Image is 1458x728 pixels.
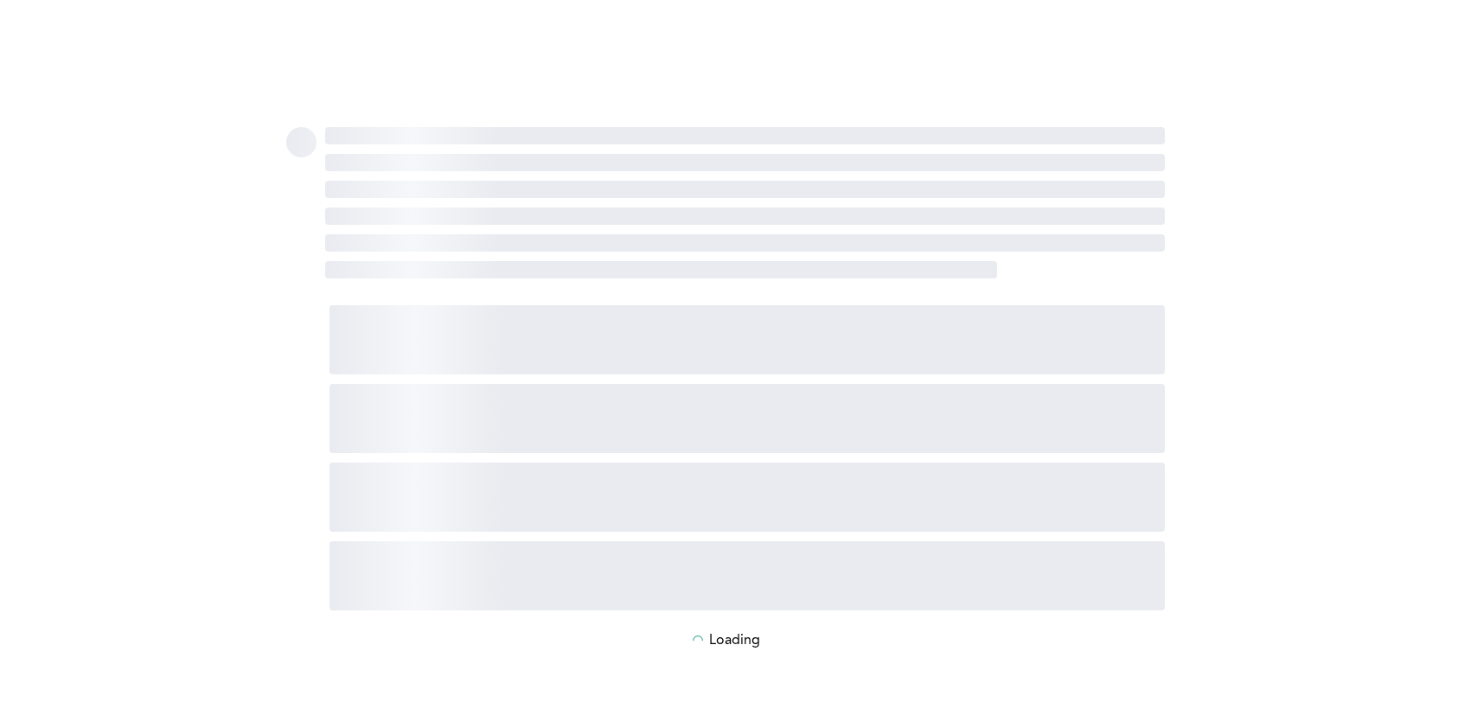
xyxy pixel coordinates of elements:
[286,127,317,157] span: ‌
[325,261,997,278] span: ‌
[325,234,1165,252] span: ‌
[709,633,760,648] p: Loading
[329,463,1165,532] span: ‌
[325,154,1165,171] span: ‌
[325,181,1165,198] span: ‌
[329,305,1165,374] span: ‌
[325,208,1165,225] span: ‌
[325,127,1165,144] span: ‌
[329,541,1165,610] span: ‌
[329,384,1165,453] span: ‌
